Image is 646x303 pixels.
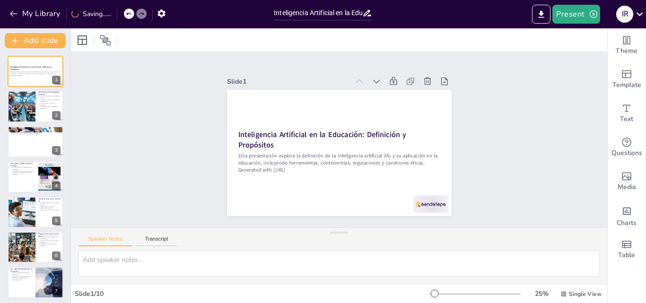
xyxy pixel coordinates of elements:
button: Speaker Notes [79,236,132,246]
p: La IA simula procesos de inteligencia humana. [38,95,61,98]
div: Slide 1 / 10 [75,289,430,298]
p: Concepto y Elaboración de Prompts [10,162,35,167]
p: Regulaciones para el Uso de IA [38,233,61,238]
span: Theme [616,46,637,56]
p: Herramientas como chatbots mejoran la comunicación. [10,130,61,131]
span: Media [618,182,636,192]
div: 5 [8,197,63,228]
div: 1 [52,76,61,84]
p: Sistemas de tutoría ofrecen apoyo personalizado. [10,133,61,135]
p: Preocupaciones sobre la privacidad de datos. [38,202,61,205]
p: Definición de Inteligencia Artificial [38,90,61,95]
div: 2 [52,111,61,120]
div: 6 [8,232,63,263]
div: 7 [8,267,63,298]
p: Generated with [URL] [10,75,61,77]
p: Herramientas de IA en la Educación [10,128,61,130]
button: Export to PowerPoint [532,5,550,24]
p: Calidad de la información proporcionada por la IA. [38,206,61,209]
p: Facilita el acceso a recursos educativos. [38,102,61,105]
p: Fomenta la colaboración y el pensamiento crítico. [10,277,33,281]
p: La claridad en los prompts es esencial. [10,170,35,172]
div: Slide 1 [259,36,374,95]
div: 2 [8,91,63,122]
div: 1 [8,56,63,87]
p: Facilita el aprendizaje basado en proyectos. [10,272,33,276]
div: 25 % [530,289,553,298]
p: Generated with [URL] [233,123,420,211]
button: Add slide [5,33,66,48]
p: Fomentar un entorno seguro y equitativo. [38,243,61,247]
p: Esta presentación explora la definición de la inteligencia artificial (IA) y su aplicación en la ... [236,110,426,205]
span: Position [100,35,111,46]
div: 6 [52,251,61,260]
button: Present [552,5,600,24]
button: I R [616,5,633,24]
span: Table [618,250,635,260]
button: Transcript [136,236,178,246]
p: IA y Aprendizaje Basado en Proyectos [10,268,33,273]
p: Controversias en el Uso de IA [38,198,61,203]
div: 4 [52,182,61,190]
span: Charts [617,218,637,228]
div: 7 [52,287,61,295]
div: Add charts and graphs [608,199,646,233]
p: Plataformas adaptativas personalizan el aprendizaje. [10,131,61,133]
div: Add a table [608,233,646,267]
p: Impacto en la interacción humana. [38,209,61,211]
strong: Inteligencia Artificial en la Educación: Definición y Propósitos [10,66,52,71]
div: Change the overall theme [608,28,646,62]
div: Add text boxes [608,96,646,130]
span: Text [620,114,633,124]
p: La IA busca mejorar el aprendizaje y la enseñanza. [38,99,61,102]
button: My Library [7,6,64,21]
div: Layout [75,33,90,48]
div: I R [616,6,633,23]
p: Proporciona recursos personalizados. [10,276,33,277]
input: Insert title [274,6,362,20]
p: Protección de los derechos de los estudiantes. [38,240,61,243]
div: Add images, graphics, shapes or video [608,164,646,199]
div: Get real-time input from your audience [608,130,646,164]
div: 3 [52,146,61,155]
div: Saving...... [71,9,111,18]
span: Questions [611,148,642,158]
strong: Inteligencia Artificial en la Educación: Definición y Propósitos [243,89,405,167]
p: Establecer regulaciones claras es fundamental. [38,236,61,240]
div: 5 [52,216,61,225]
div: 3 [8,126,63,157]
p: Prompts bien elaborados maximizan resultados. [10,172,35,175]
span: Single View [569,290,602,298]
span: Template [612,80,641,90]
div: Add ready made slides [608,62,646,96]
div: 4 [8,161,63,192]
p: Promueve la personalización del aprendizaje. [38,105,61,109]
p: Los prompts guían la generación de respuestas. [10,167,35,170]
p: Esta presentación explora la definición de la inteligencia artificial (IA) y su aplicación en la ... [10,71,61,75]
